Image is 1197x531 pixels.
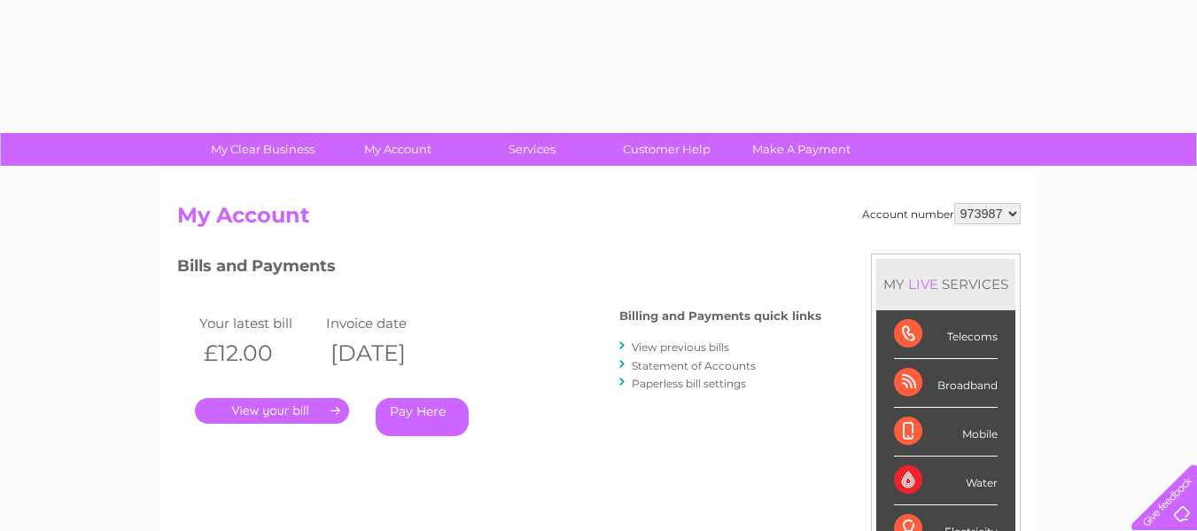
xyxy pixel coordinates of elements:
a: . [195,398,349,424]
h2: My Account [177,203,1021,237]
a: Pay Here [376,398,469,436]
div: Account number [862,203,1021,224]
div: Broadband [894,359,998,408]
td: Invoice date [322,311,449,335]
a: My Account [324,133,470,166]
h3: Bills and Payments [177,254,821,285]
a: Statement of Accounts [632,359,756,372]
a: Paperless bill settings [632,377,746,390]
h4: Billing and Payments quick links [619,309,821,323]
th: [DATE] [322,335,449,371]
div: Mobile [894,408,998,457]
a: Customer Help [594,133,740,166]
td: Your latest bill [195,311,323,335]
div: LIVE [905,276,942,293]
div: Water [894,457,998,505]
a: View previous bills [632,340,729,354]
div: Telecoms [894,310,998,359]
div: MY SERVICES [876,259,1015,309]
a: Make A Payment [728,133,874,166]
th: £12.00 [195,335,323,371]
a: My Clear Business [190,133,336,166]
a: Services [459,133,605,166]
